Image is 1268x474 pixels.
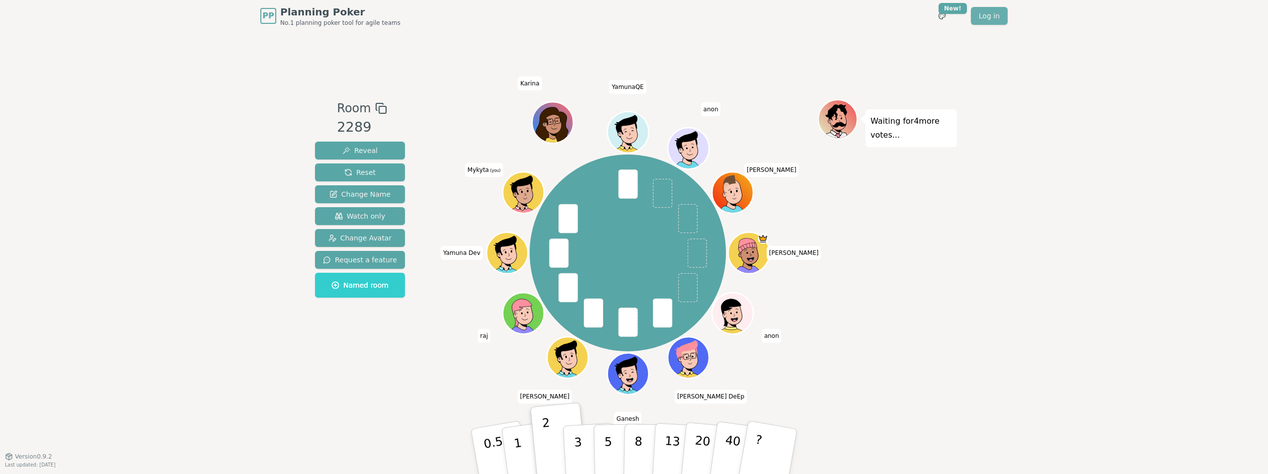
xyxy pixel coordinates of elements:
[280,5,400,19] span: Planning Poker
[5,453,52,461] button: Version0.9.2
[315,142,405,159] button: Reveal
[614,412,642,426] span: Click to change your name
[767,246,821,260] span: Click to change your name
[315,229,405,247] button: Change Avatar
[5,462,56,468] span: Last updated: [DATE]
[465,163,503,177] span: Click to change your name
[328,233,392,243] span: Change Avatar
[518,77,542,90] span: Click to change your name
[971,7,1008,25] a: Log in
[542,416,555,470] p: 2
[323,255,397,265] span: Request a feature
[315,185,405,203] button: Change Name
[441,246,483,260] span: Click to change your name
[675,390,747,403] span: Click to change your name
[489,168,501,173] span: (you)
[609,80,646,94] span: Click to change your name
[260,5,400,27] a: PPPlanning PokerNo.1 planning poker tool for agile teams
[744,163,799,177] span: Click to change your name
[329,189,391,199] span: Change Name
[871,114,952,142] p: Waiting for 4 more votes...
[504,173,543,212] button: Click to change your avatar
[762,329,782,343] span: Click to change your name
[701,102,721,116] span: Click to change your name
[315,251,405,269] button: Request a feature
[933,7,951,25] button: New!
[315,273,405,298] button: Named room
[15,453,52,461] span: Version 0.9.2
[335,211,386,221] span: Watch only
[280,19,400,27] span: No.1 planning poker tool for agile teams
[342,146,378,156] span: Reveal
[315,163,405,181] button: Reset
[477,329,490,343] span: Click to change your name
[315,207,405,225] button: Watch only
[337,117,387,138] div: 2289
[331,280,389,290] span: Named room
[262,10,274,22] span: PP
[337,99,371,117] span: Room
[758,234,768,244] span: Patrick is the host
[344,167,376,177] span: Reset
[939,3,967,14] div: New!
[518,390,572,403] span: Click to change your name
